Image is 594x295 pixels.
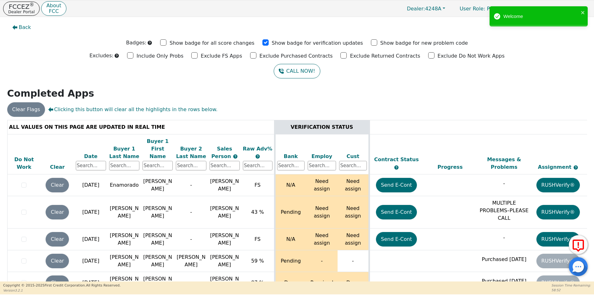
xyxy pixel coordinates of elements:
input: Search... [109,161,139,170]
td: [PERSON_NAME] [141,196,174,229]
span: Dealer: [407,6,425,12]
button: Clear [46,275,69,290]
div: Buyer 1 First Name [143,138,173,160]
td: [PERSON_NAME] [141,229,174,250]
span: 43 % [251,209,264,215]
td: Need assign [306,229,338,250]
p: FCC [46,9,61,14]
td: Need assign [338,229,369,250]
input: Search... [176,161,206,170]
p: - [479,234,530,241]
input: Search... [308,161,336,170]
button: RUSHVerify® [536,205,580,219]
div: Welcome [503,13,579,20]
p: Exclude FS Apps [201,52,242,60]
span: [PERSON_NAME] [210,232,239,246]
p: MULTIPLE PROBLEMS–PLEASE CALL [479,199,530,222]
span: Clicking this button will clear all the highlights in the rows below. [48,106,217,113]
span: 59 % [251,258,264,264]
a: User Role: Primary [453,3,513,15]
div: Cust [339,153,367,160]
button: Clear [46,232,69,247]
span: Sales Person [211,146,233,159]
button: Clear Flags [7,102,45,117]
p: - [479,180,530,187]
p: Dealer Portal [8,10,35,14]
td: Need assign [338,174,369,196]
td: [DATE] [74,272,108,294]
p: Show badge for new problem code [380,39,468,47]
sup: ® [30,2,34,8]
button: close [581,9,585,16]
input: Search... [243,161,272,170]
td: [PERSON_NAME] [108,250,141,272]
input: Search... [277,161,305,170]
div: Do Not Work [9,156,39,171]
td: [DATE] [74,174,108,196]
button: CALL NOW! [274,64,320,78]
div: Date [76,153,106,160]
td: - [174,196,208,229]
span: Contract Status [374,156,419,162]
button: 4248A:[PERSON_NAME] [514,4,591,14]
button: RUSHVerify® [536,232,580,247]
p: Primary [453,3,513,15]
input: Search... [143,161,173,170]
p: Show badge for verification updates [272,39,363,47]
p: Badges: [126,39,147,47]
p: Purchased [DATE] [479,277,530,285]
p: About [46,3,61,8]
span: All Rights Reserved. [86,283,120,287]
button: Back [7,20,36,35]
strong: Completed Apps [7,88,94,99]
td: Done [275,272,306,294]
td: [PERSON_NAME] [141,272,174,294]
td: Done [338,272,369,294]
td: Enamorado [108,174,141,196]
div: Buyer 2 Last Name [176,145,206,160]
p: Copyright © 2015- 2025 First Credit Corporation. [3,283,120,288]
div: Progress [425,163,476,171]
td: [PERSON_NAME] [108,229,141,250]
p: 58:52 [552,288,591,292]
td: [PERSON_NAME] [108,272,141,294]
td: [DATE] [74,196,108,229]
p: Purchased [DATE] [479,256,530,263]
div: Buyer 1 Last Name [109,145,139,160]
td: [PERSON_NAME] [141,250,174,272]
td: [PERSON_NAME] [174,250,208,272]
button: Send E-Cont [376,205,417,219]
div: Employ [308,153,336,160]
td: [DATE] [74,250,108,272]
td: Need assign [306,174,338,196]
td: - [306,250,338,272]
p: Exclude Do Not Work Apps [438,52,505,60]
button: Clear [46,254,69,268]
span: Back [19,24,31,31]
button: Report Error to FCC [569,235,588,254]
div: VERIFICATION STATUS [277,123,367,131]
p: Session Time Remaining: [552,283,591,288]
td: Pending [275,250,306,272]
button: Send E-Cont [376,232,417,247]
td: [PERSON_NAME] [108,196,141,229]
td: Pending [275,196,306,229]
button: Dealer:4248A [400,4,452,14]
button: AboutFCC [41,1,66,16]
td: - [338,250,369,272]
p: Show badge for all score changes [170,39,255,47]
td: - [174,272,208,294]
td: [PERSON_NAME] [141,174,174,196]
td: N/A [275,229,306,250]
td: [DATE] [74,229,108,250]
button: Clear [46,178,69,192]
input: Search... [210,161,240,170]
td: - [174,229,208,250]
button: FCCEZ®Dealer Portal [3,2,40,16]
p: Excludes: [89,52,113,60]
span: [PERSON_NAME] [210,178,239,192]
